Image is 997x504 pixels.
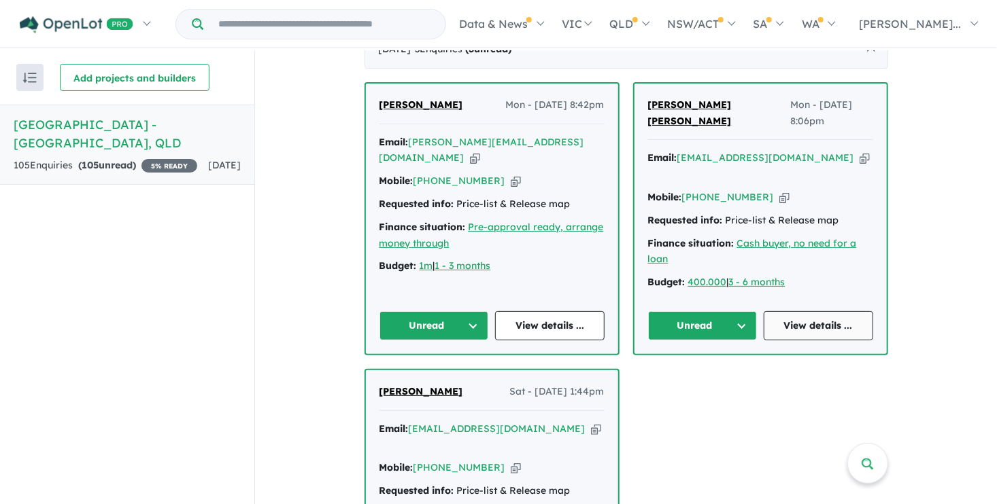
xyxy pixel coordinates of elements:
[206,10,443,39] input: Try estate name, suburb, builder or developer
[860,151,870,165] button: Copy
[413,175,505,187] a: [PHONE_NUMBER]
[379,259,417,272] strong: Budget:
[859,17,961,31] span: [PERSON_NAME]...
[23,73,37,83] img: sort.svg
[648,237,734,249] strong: Finance situation:
[60,64,209,91] button: Add projects and builders
[379,136,584,164] a: [PERSON_NAME][EMAIL_ADDRESS][DOMAIN_NAME]
[779,190,790,204] button: Copy
[379,258,605,274] div: |
[379,483,605,499] div: Price-list & Release map
[648,213,873,229] div: Price-list & Release map
[648,97,791,130] a: [PERSON_NAME] [PERSON_NAME]
[379,422,409,435] strong: Email:
[648,214,723,226] strong: Requested info:
[82,159,99,171] span: 105
[379,461,413,473] strong: Mobile:
[790,97,873,130] span: Mon - [DATE] 8:06pm
[648,151,677,164] strong: Email:
[677,151,854,164] a: [EMAIL_ADDRESS][DOMAIN_NAME]
[379,196,605,213] div: Price-list & Release map
[648,274,873,291] div: |
[511,461,521,475] button: Copy
[511,174,521,188] button: Copy
[14,115,241,152] h5: [GEOGRAPHIC_DATA] - [GEOGRAPHIC_DATA] , QLD
[764,311,873,340] a: View details ...
[379,384,463,400] a: [PERSON_NAME]
[379,98,463,111] span: [PERSON_NAME]
[379,385,463,397] span: [PERSON_NAME]
[420,259,433,272] a: 1m
[648,98,732,127] span: [PERSON_NAME] [PERSON_NAME]
[379,175,413,187] strong: Mobile:
[682,191,774,203] a: [PHONE_NUMBER]
[141,159,197,173] span: 5 % READY
[413,461,505,473] a: [PHONE_NUMBER]
[648,311,758,340] button: Unread
[78,159,136,171] strong: ( unread)
[379,484,454,497] strong: Requested info:
[648,276,686,288] strong: Budget:
[648,191,682,203] strong: Mobile:
[379,311,489,340] button: Unread
[379,221,604,249] a: Pre-approval ready, arrange money through
[470,151,480,165] button: Copy
[506,97,605,113] span: Mon - [DATE] 8:42pm
[495,311,605,340] a: View details ...
[379,136,409,148] strong: Email:
[591,422,601,436] button: Copy
[208,159,241,171] span: [DATE]
[379,198,454,210] strong: Requested info:
[729,276,785,288] a: 3 - 6 months
[14,158,197,174] div: 105 Enquir ies
[20,16,133,33] img: Openlot PRO Logo White
[409,422,586,435] a: [EMAIL_ADDRESS][DOMAIN_NAME]
[688,276,727,288] a: 400.000
[510,384,605,400] span: Sat - [DATE] 1:44pm
[379,221,466,233] strong: Finance situation:
[648,237,857,266] a: Cash buyer, no need for a loan
[435,259,491,272] a: 1 - 3 months
[379,97,463,113] a: [PERSON_NAME]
